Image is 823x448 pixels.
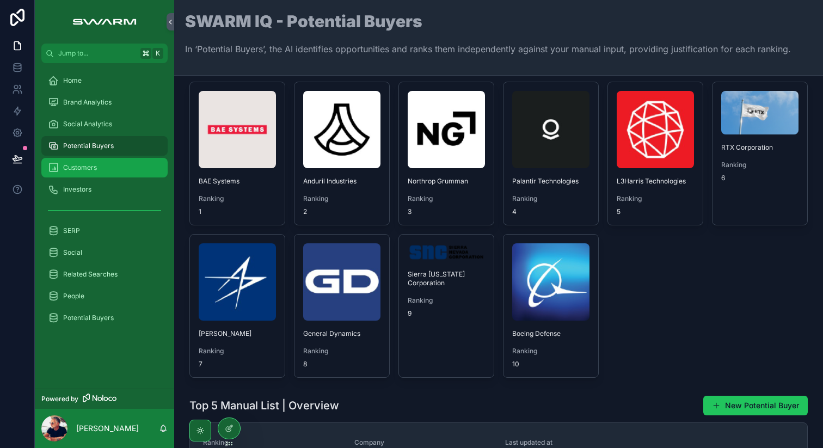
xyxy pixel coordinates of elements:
[189,234,285,378] a: [PERSON_NAME]Ranking7
[303,347,380,355] span: Ranking
[505,438,643,447] span: Last updated at
[41,395,78,403] span: Powered by
[398,82,494,225] a: Northrop GrummanRanking3
[303,329,380,338] span: General Dynamics
[303,360,380,369] span: 8
[63,163,97,172] span: Customers
[408,91,485,168] img: northropgrumman.com
[189,398,339,413] h1: Top 5 Manual List | Overview
[512,91,589,168] img: palantir.com
[617,91,694,168] img: l3harris.com
[199,194,276,203] span: Ranking
[63,185,91,194] span: Investors
[41,71,168,90] a: Home
[617,177,694,186] span: L3Harris Technologies
[41,243,168,262] a: Social
[153,49,162,58] span: K
[185,13,791,29] h1: SWARM IQ - Potential Buyers
[512,243,589,321] img: boeing.com
[408,243,485,261] img: sncorp.com
[199,91,276,168] img: baesystems.com
[35,389,174,409] a: Powered by
[303,207,380,216] span: 2
[354,438,493,447] span: Company
[512,177,589,186] span: Palantir Technologies
[712,82,808,225] a: RTX CorporationRanking6
[41,93,168,112] a: Brand Analytics
[41,221,168,241] a: SERP
[58,49,136,58] span: Jump to...
[189,82,285,225] a: BAE SystemsRanking1
[63,314,114,322] span: Potential Buyers
[67,13,142,30] img: App logo
[199,329,276,338] span: [PERSON_NAME]
[63,98,112,107] span: Brand Analytics
[512,207,589,216] span: 4
[63,226,80,235] span: SERP
[41,114,168,134] a: Social Analytics
[607,82,703,225] a: L3Harris TechnologiesRanking5
[408,270,485,287] span: Sierra [US_STATE] Corporation
[63,120,112,128] span: Social Analytics
[398,234,494,378] a: Sierra [US_STATE] CorporationRanking9
[408,309,485,318] span: 9
[185,42,791,56] p: In ‘Potential Buyers’, the AI identifies opportunities and ranks them independently against your ...
[303,91,380,168] img: anduril.com
[199,360,276,369] span: 7
[63,76,82,85] span: Home
[503,82,599,225] a: Palantir TechnologiesRanking4
[63,292,84,300] span: People
[512,360,589,369] span: 10
[294,234,390,378] a: General DynamicsRanking8
[41,180,168,199] a: Investors
[503,234,599,378] a: Boeing DefenseRanking10
[41,44,168,63] button: Jump to...K
[199,207,276,216] span: 1
[41,286,168,306] a: People
[721,91,799,134] img: rtx.com
[721,143,799,152] span: RTX Corporation
[35,63,174,342] div: scrollable content
[512,347,589,355] span: Ranking
[617,207,694,216] span: 5
[408,296,485,305] span: Ranking
[512,194,589,203] span: Ranking
[199,347,276,355] span: Ranking
[294,82,390,225] a: Anduril IndustriesRanking2
[303,194,380,203] span: Ranking
[199,177,276,186] span: BAE Systems
[41,265,168,284] a: Related Searches
[408,177,485,186] span: Northrop Grumman
[303,177,380,186] span: Anduril Industries
[41,136,168,156] a: Potential Buyers
[408,194,485,203] span: Ranking
[703,396,808,415] button: New Potential Buyer
[721,161,799,169] span: Ranking
[512,329,589,338] span: Boeing Defense
[408,207,485,216] span: 3
[63,248,82,257] span: Social
[63,142,114,150] span: Potential Buyers
[617,194,694,203] span: Ranking
[303,243,380,321] img: gd.com
[203,438,341,447] span: Ranking
[41,308,168,328] a: Potential Buyers
[721,174,799,182] span: 6
[76,423,139,434] p: [PERSON_NAME]
[199,243,276,321] img: lockheedmartin.com
[63,270,118,279] span: Related Searches
[41,158,168,177] a: Customers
